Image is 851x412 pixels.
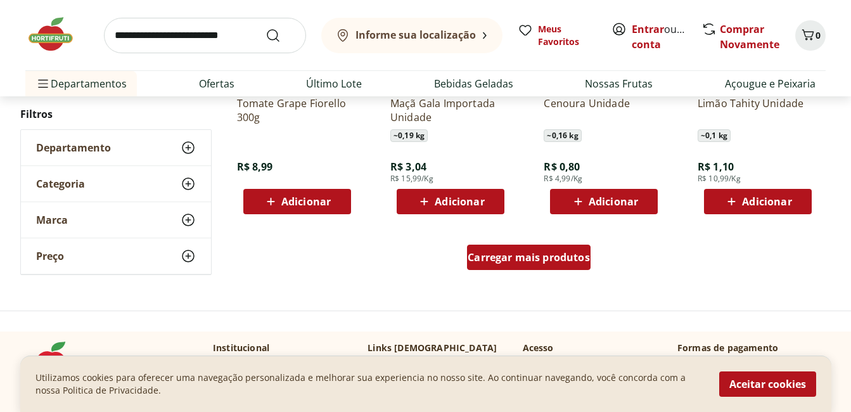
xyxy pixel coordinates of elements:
a: Maçã Gala Importada Unidade [390,96,511,124]
span: Adicionar [589,196,638,207]
span: Carregar mais produtos [468,252,590,262]
a: Bebidas Geladas [434,76,513,91]
span: ~ 0,19 kg [390,129,428,142]
span: Departamentos [35,68,127,99]
p: Institucional [213,342,269,354]
button: Departamento [21,130,211,165]
a: Ofertas [199,76,234,91]
a: Limão Tahity Unidade [698,96,818,124]
button: Marca [21,202,211,238]
button: Carrinho [795,20,826,51]
img: Hortifruti [25,15,89,53]
span: Categoria [36,177,85,190]
b: Informe sua localização [355,28,476,42]
span: R$ 1,10 [698,160,734,174]
span: 0 [816,29,821,41]
button: Categoria [21,166,211,202]
span: R$ 10,99/Kg [698,174,741,184]
span: R$ 3,04 [390,160,426,174]
a: Comprar Novamente [720,22,779,51]
a: Entrar [632,22,664,36]
span: R$ 4,99/Kg [544,174,582,184]
p: Links [DEMOGRAPHIC_DATA] [368,342,497,354]
button: Aceitar cookies [719,371,816,397]
span: ou [632,22,688,52]
span: R$ 8,99 [237,160,273,174]
span: Departamento [36,141,111,154]
input: search [104,18,306,53]
button: Submit Search [266,28,296,43]
a: Carregar mais produtos [467,245,591,275]
span: R$ 0,80 [544,160,580,174]
a: Criar conta [632,22,701,51]
span: ~ 0,1 kg [698,129,731,142]
h2: Filtros [20,101,212,127]
a: Açougue e Peixaria [725,76,816,91]
button: Adicionar [243,189,351,214]
span: Marca [36,214,68,226]
a: Meus Favoritos [518,23,596,48]
button: Adicionar [704,189,812,214]
span: Preço [36,250,64,262]
img: Hortifruti [25,342,89,380]
span: Adicionar [435,196,484,207]
button: Adicionar [397,189,504,214]
a: Cenoura Unidade [544,96,664,124]
button: Informe sua localização [321,18,502,53]
span: Adicionar [281,196,331,207]
span: Meus Favoritos [538,23,596,48]
button: Menu [35,68,51,99]
button: Preço [21,238,211,274]
button: Adicionar [550,189,658,214]
a: Tomate Grape Fiorello 300g [237,96,357,124]
a: Último Lote [306,76,362,91]
span: R$ 15,99/Kg [390,174,433,184]
p: Acesso [523,342,554,354]
a: Nossas Frutas [585,76,653,91]
p: Formas de pagamento [677,342,826,354]
span: ~ 0,16 kg [544,129,581,142]
p: Utilizamos cookies para oferecer uma navegação personalizada e melhorar sua experiencia no nosso ... [35,371,704,397]
span: Adicionar [742,196,791,207]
